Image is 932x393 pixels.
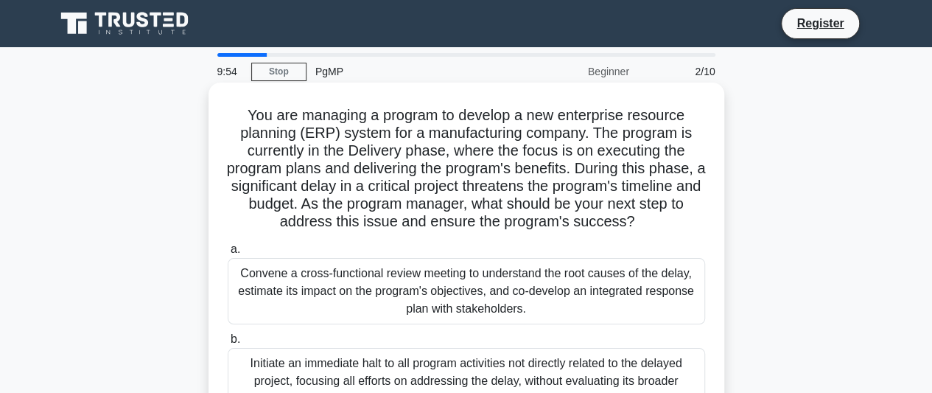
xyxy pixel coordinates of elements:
a: Stop [251,63,306,81]
span: a. [231,243,240,255]
div: 2/10 [638,57,724,86]
div: Convene a cross-functional review meeting to understand the root causes of the delay, estimate it... [228,258,705,324]
span: b. [231,333,240,345]
div: PgMP [306,57,509,86]
h5: You are managing a program to develop a new enterprise resource planning (ERP) system for a manuf... [226,106,707,232]
a: Register [788,14,852,32]
div: Beginner [509,57,638,86]
div: 9:54 [209,57,251,86]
